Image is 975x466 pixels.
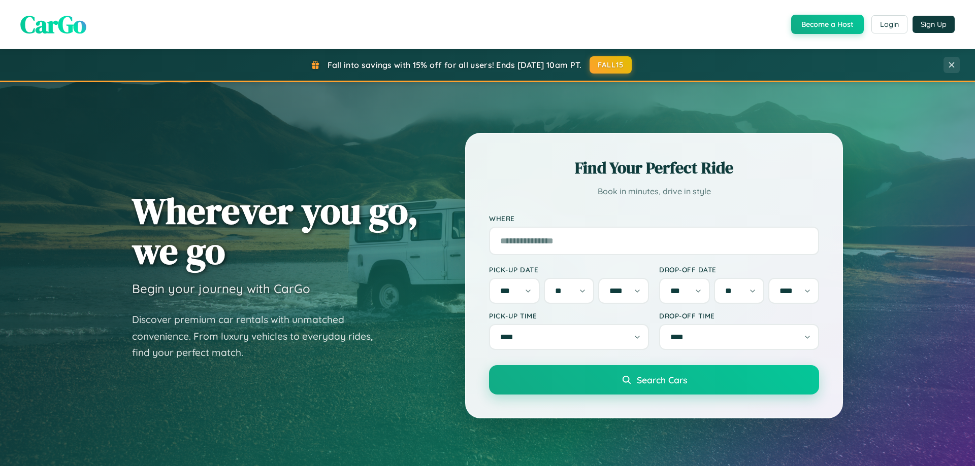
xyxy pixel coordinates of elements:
label: Drop-off Date [659,265,819,274]
h2: Find Your Perfect Ride [489,157,819,179]
button: Search Cars [489,365,819,395]
button: Sign Up [913,16,955,33]
label: Pick-up Date [489,265,649,274]
h3: Begin your journey with CarGo [132,281,310,296]
label: Where [489,214,819,223]
span: Search Cars [637,374,687,385]
label: Pick-up Time [489,311,649,320]
span: CarGo [20,8,86,41]
button: Become a Host [791,15,864,34]
span: Fall into savings with 15% off for all users! Ends [DATE] 10am PT. [328,60,582,70]
p: Book in minutes, drive in style [489,184,819,199]
button: FALL15 [590,56,632,74]
p: Discover premium car rentals with unmatched convenience. From luxury vehicles to everyday rides, ... [132,311,386,361]
h1: Wherever you go, we go [132,191,418,271]
button: Login [871,15,907,33]
label: Drop-off Time [659,311,819,320]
